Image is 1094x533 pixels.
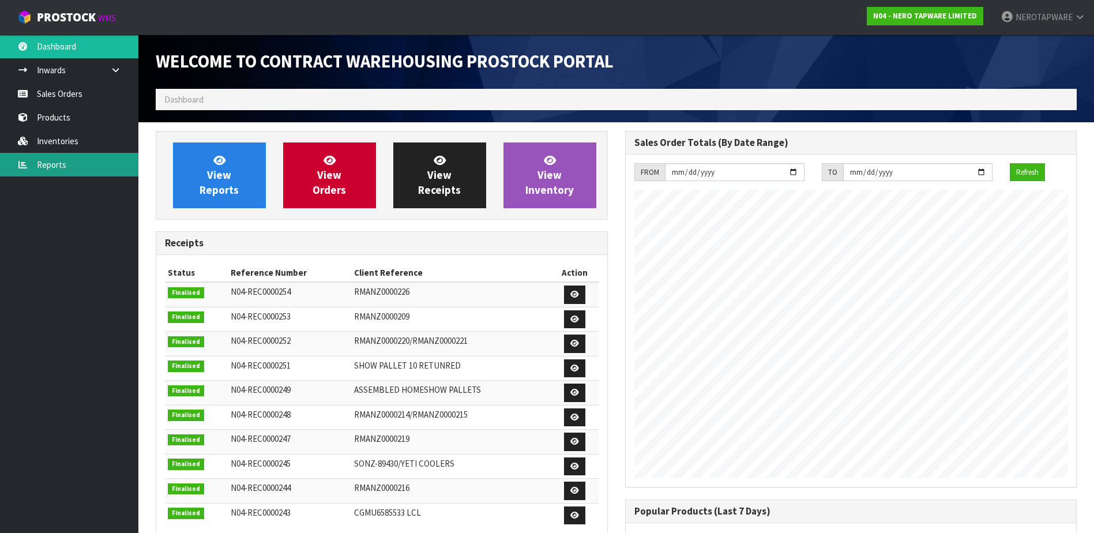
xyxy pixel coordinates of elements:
span: ProStock [37,10,96,25]
span: NEROTAPWARE [1016,12,1073,22]
a: ViewInventory [503,142,596,208]
span: Finalised [168,361,204,372]
span: SHOW PALLET 10 RETUNRED [354,360,461,371]
span: Finalised [168,483,204,495]
button: Refresh [1010,163,1045,182]
span: N04-REC0000244 [231,482,291,493]
span: RMANZ0000214/RMANZ0000215 [354,409,468,420]
span: RMANZ0000219 [354,433,409,444]
span: RMANZ0000209 [354,311,409,322]
span: View Receipts [418,153,461,197]
span: N04-REC0000247 [231,433,291,444]
span: View Orders [313,153,346,197]
span: Finalised [168,385,204,397]
span: N04-REC0000254 [231,286,291,297]
span: Finalised [168,459,204,470]
th: Reference Number [228,264,351,282]
th: Status [165,264,228,282]
h3: Receipts [165,238,599,249]
span: View Inventory [525,153,574,197]
span: N04-REC0000245 [231,458,291,469]
span: Finalised [168,311,204,323]
span: Finalised [168,336,204,348]
span: CGMU6585533 LCL [354,507,421,518]
span: N04-REC0000251 [231,360,291,371]
strong: N04 - NERO TAPWARE LIMITED [873,11,977,21]
span: ASSEMBLED HOMESHOW PALLETS [354,384,481,395]
a: ViewOrders [283,142,376,208]
a: ViewReceipts [393,142,486,208]
span: Welcome to Contract Warehousing ProStock Portal [156,50,614,72]
h3: Popular Products (Last 7 Days) [634,506,1068,517]
span: Dashboard [164,94,204,105]
span: N04-REC0000252 [231,335,291,346]
th: Client Reference [351,264,551,282]
span: RMANZ0000226 [354,286,409,297]
span: RMANZ0000220/RMANZ0000221 [354,335,468,346]
span: N04-REC0000253 [231,311,291,322]
a: ViewReports [173,142,266,208]
h3: Sales Order Totals (By Date Range) [634,137,1068,148]
span: Finalised [168,287,204,299]
span: Finalised [168,410,204,421]
small: WMS [98,13,116,24]
div: FROM [634,163,665,182]
span: Finalised [168,508,204,519]
img: cube-alt.png [17,10,32,24]
span: SONZ-89430/YETI COOLERS [354,458,454,469]
span: View Reports [200,153,239,197]
span: Finalised [168,434,204,446]
th: Action [551,264,599,282]
span: N04-REC0000248 [231,409,291,420]
span: N04-REC0000243 [231,507,291,518]
span: RMANZ0000216 [354,482,409,493]
span: N04-REC0000249 [231,384,291,395]
div: TO [822,163,843,182]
